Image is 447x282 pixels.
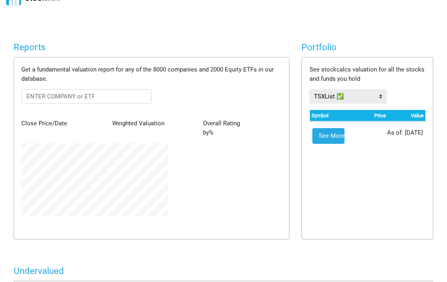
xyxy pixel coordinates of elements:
[112,120,164,127] span: Weighted Valuation
[21,89,152,104] input: ENTER COMPANY or ETF
[21,65,281,83] p: Get a fundamental valuation report for any of the 8000 companies and 2000 Equity ETFs in our data...
[312,128,344,144] a: See More
[351,110,388,121] th: Price
[310,65,426,83] p: See stockcalcs valuation for all the stocks and funds you hold
[388,110,425,121] th: Value
[387,128,423,138] p: As of: [DATE]
[14,266,434,276] h4: Undervalued
[301,42,433,53] h4: Portfolio
[310,110,351,121] th: Symbol
[14,42,290,53] h4: Reports
[21,120,67,127] span: Close Price/Date
[197,119,288,137] div: by %
[203,120,240,127] span: Overall Rating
